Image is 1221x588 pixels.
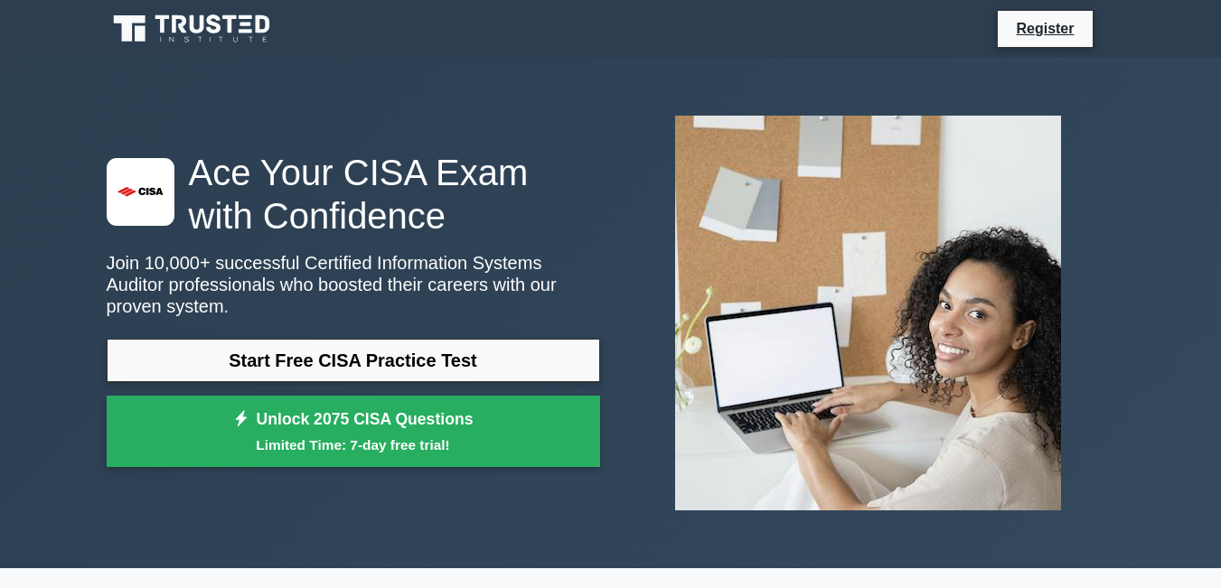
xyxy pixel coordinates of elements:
small: Limited Time: 7-day free trial! [129,434,578,455]
a: Register [1005,17,1085,40]
a: Unlock 2075 CISA QuestionsLimited Time: 7-day free trial! [107,396,600,468]
h1: Ace Your CISA Exam with Confidence [107,151,600,238]
p: Join 10,000+ successful Certified Information Systems Auditor professionals who boosted their car... [107,252,600,317]
a: Start Free CISA Practice Test [107,339,600,382]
